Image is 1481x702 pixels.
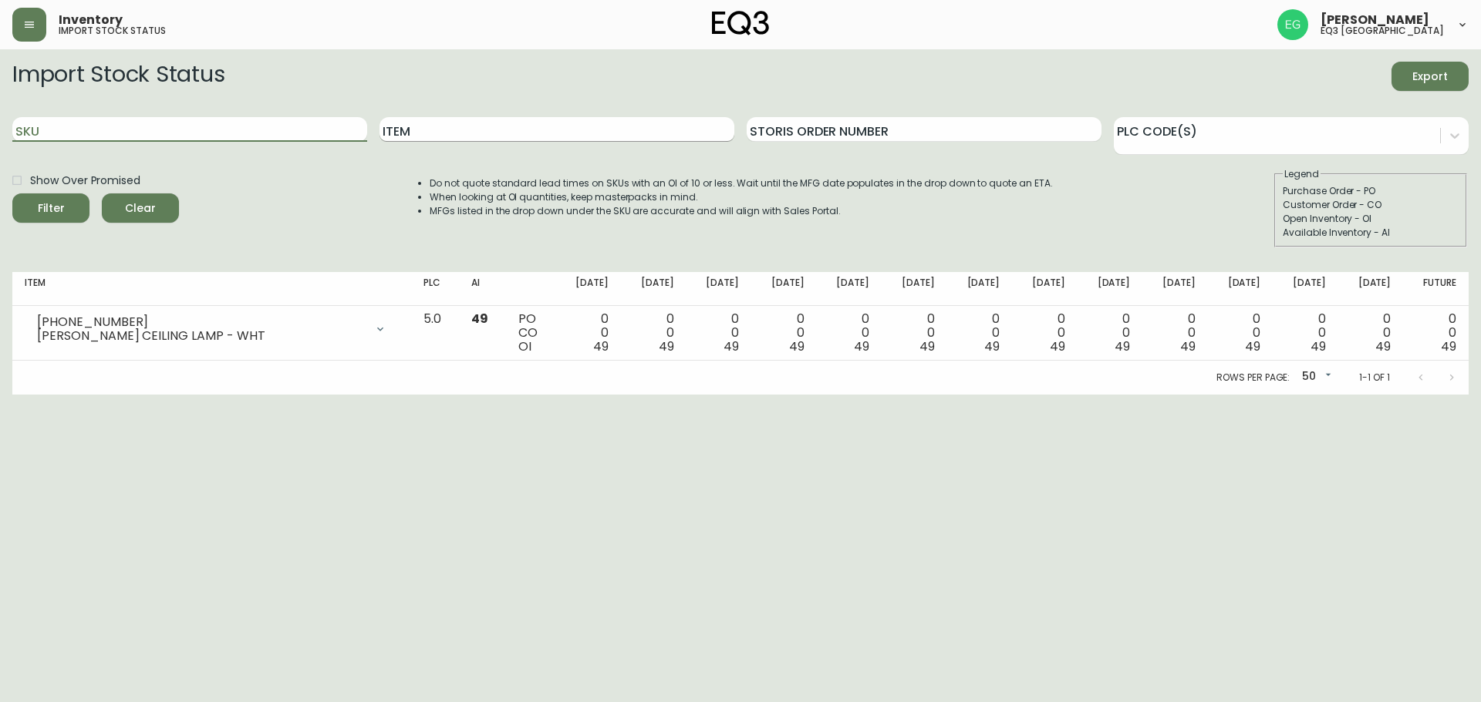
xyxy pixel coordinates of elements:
[1321,14,1429,26] span: [PERSON_NAME]
[659,338,674,355] span: 49
[38,199,65,218] div: Filter
[1142,272,1208,306] th: [DATE]
[724,338,739,355] span: 49
[593,338,609,355] span: 49
[854,338,869,355] span: 49
[687,272,752,306] th: [DATE]
[1403,272,1469,306] th: Future
[1283,198,1459,212] div: Customer Order - CO
[430,176,1053,190] li: Do not quote standard lead times on SKUs with an OI of 10 or less. Wait until the MFG date popula...
[59,26,166,35] h5: import stock status
[633,312,674,354] div: 0 0
[1155,312,1196,354] div: 0 0
[411,272,459,306] th: PLC
[1285,312,1326,354] div: 0 0
[459,272,506,306] th: AI
[114,199,167,218] span: Clear
[894,312,935,354] div: 0 0
[1392,62,1469,91] button: Export
[12,62,224,91] h2: Import Stock Status
[518,338,531,355] span: OI
[712,11,769,35] img: logo
[12,272,411,306] th: Item
[1283,212,1459,226] div: Open Inventory - OI
[471,310,488,327] span: 49
[568,312,609,354] div: 0 0
[1375,338,1391,355] span: 49
[1090,312,1131,354] div: 0 0
[12,193,89,223] button: Filter
[789,338,805,355] span: 49
[960,312,1000,354] div: 0 0
[1115,338,1130,355] span: 49
[1078,272,1143,306] th: [DATE]
[1296,364,1334,390] div: 50
[25,312,399,346] div: [PHONE_NUMBER][PERSON_NAME] CEILING LAMP - WHT
[1012,272,1078,306] th: [DATE]
[59,14,123,26] span: Inventory
[1208,272,1274,306] th: [DATE]
[1311,338,1326,355] span: 49
[1338,272,1404,306] th: [DATE]
[1321,26,1444,35] h5: eq3 [GEOGRAPHIC_DATA]
[1216,371,1290,385] p: Rows per page:
[1283,167,1321,181] legend: Legend
[1351,312,1392,354] div: 0 0
[699,312,740,354] div: 0 0
[1283,184,1459,198] div: Purchase Order - PO
[1245,338,1260,355] span: 49
[430,190,1053,204] li: When looking at OI quantities, keep masterpacks in mind.
[1277,9,1308,40] img: db11c1629862fe82d63d0774b1b54d2b
[1441,338,1456,355] span: 49
[1359,371,1390,385] p: 1-1 of 1
[984,338,1000,355] span: 49
[1180,338,1196,355] span: 49
[102,193,179,223] button: Clear
[37,329,365,343] div: [PERSON_NAME] CEILING LAMP - WHT
[1024,312,1065,354] div: 0 0
[764,312,805,354] div: 0 0
[1220,312,1261,354] div: 0 0
[518,312,543,354] div: PO CO
[829,312,870,354] div: 0 0
[621,272,687,306] th: [DATE]
[1415,312,1456,354] div: 0 0
[37,315,365,329] div: [PHONE_NUMBER]
[919,338,935,355] span: 49
[947,272,1013,306] th: [DATE]
[1050,338,1065,355] span: 49
[556,272,622,306] th: [DATE]
[30,173,140,189] span: Show Over Promised
[817,272,882,306] th: [DATE]
[1404,67,1456,86] span: Export
[411,306,459,361] td: 5.0
[1273,272,1338,306] th: [DATE]
[751,272,817,306] th: [DATE]
[1283,226,1459,240] div: Available Inventory - AI
[882,272,947,306] th: [DATE]
[430,204,1053,218] li: MFGs listed in the drop down under the SKU are accurate and will align with Sales Portal.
